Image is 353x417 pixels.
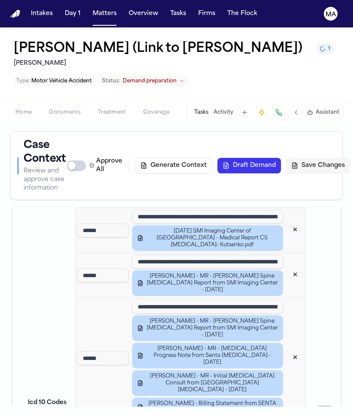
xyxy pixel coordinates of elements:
span: Assistant [316,109,339,116]
button: [PERSON_NAME] - MR - [MEDICAL_DATA] Progress Note from Senta [MEDICAL_DATA] - [DATE] [132,343,283,369]
button: Activity [214,109,233,116]
span: Motor Vehicle Accident [31,79,92,84]
button: Draft Demand [217,158,281,173]
button: [DATE] SMI Imaging Center of [GEOGRAPHIC_DATA] - Medical Report CS [MEDICAL_DATA]- Kutsenko.pdf [132,225,283,251]
button: [PERSON_NAME] - Billing Statement from SENTA [MEDICAL_DATA] - [DATE] [132,398,283,417]
span: Treatment [98,109,126,116]
button: Remove code [287,351,303,366]
button: Intakes [27,6,56,21]
button: Matters [89,6,120,21]
p: Review and approve case information [24,167,67,193]
span: Demand preparation [123,78,177,85]
button: Tasks [167,6,190,21]
button: The Flock [224,6,261,21]
span: Coverage [143,109,169,116]
button: Remove code [287,223,303,238]
button: Firms [195,6,219,21]
h2: [PERSON_NAME] [14,58,334,69]
span: Status: [102,78,120,85]
label: Approve All [89,157,124,174]
a: Home [10,10,21,18]
button: Save Changes [286,158,350,173]
span: 1 [328,45,330,52]
button: Make a Call [273,106,285,118]
button: Assistant [307,109,339,116]
span: Home [15,109,32,116]
button: [PERSON_NAME] - MR - [PERSON_NAME] Spine [MEDICAL_DATA] Report from SMI Imaging Center - [DATE] [132,270,283,296]
h1: Case Context [24,139,67,166]
button: Tasks [194,109,208,116]
button: Remove code [287,268,303,283]
button: Overview [125,6,162,21]
button: Generate Context [135,158,212,173]
button: Edit matter name [14,41,302,57]
button: Change status from Demand preparation [98,76,189,86]
button: [PERSON_NAME] - MR - Initial [MEDICAL_DATA] Consult from [GEOGRAPHIC_DATA][MEDICAL_DATA] - [DATE] [132,370,283,396]
button: Add Task [238,106,250,118]
span: Documents [49,109,81,116]
span: Icd 10 Codes [28,399,66,407]
h1: [PERSON_NAME] (Link to [PERSON_NAME]) [14,41,302,57]
button: Day 1 [61,6,84,21]
span: Type : [16,79,30,84]
img: Finch Logo [10,10,21,18]
button: 1 active task [316,44,334,54]
button: Create Immediate Task [256,106,268,118]
button: [PERSON_NAME] - MR - [PERSON_NAME] Spine [MEDICAL_DATA] Report from SMI Imaging Center - [DATE] [132,315,283,341]
button: Edit Type: Motor Vehicle Accident [14,77,94,85]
